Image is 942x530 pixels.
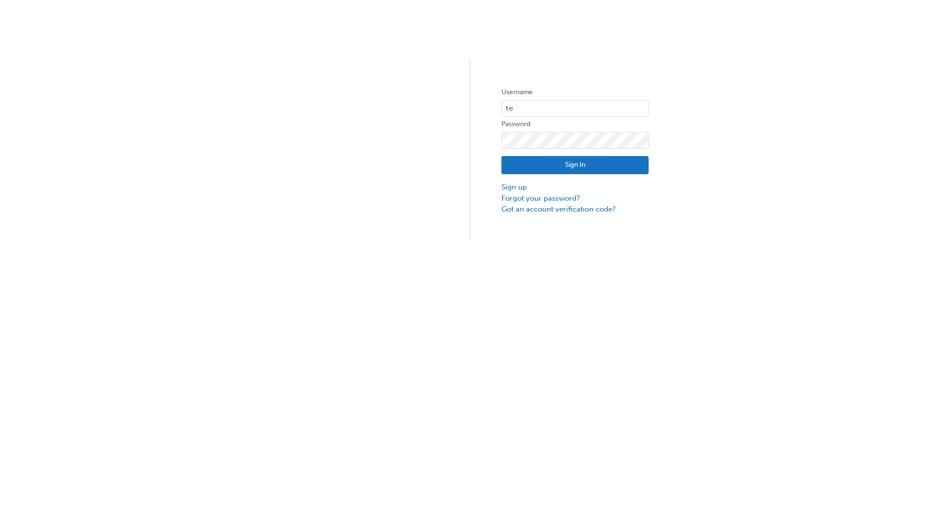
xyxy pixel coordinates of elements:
[501,156,649,175] button: Sign In
[501,86,649,98] label: Username
[501,204,649,215] a: Got an account verification code?
[501,193,649,204] a: Forgot your password?
[501,118,649,130] label: Password
[501,182,649,193] a: Sign up
[501,100,649,117] input: Username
